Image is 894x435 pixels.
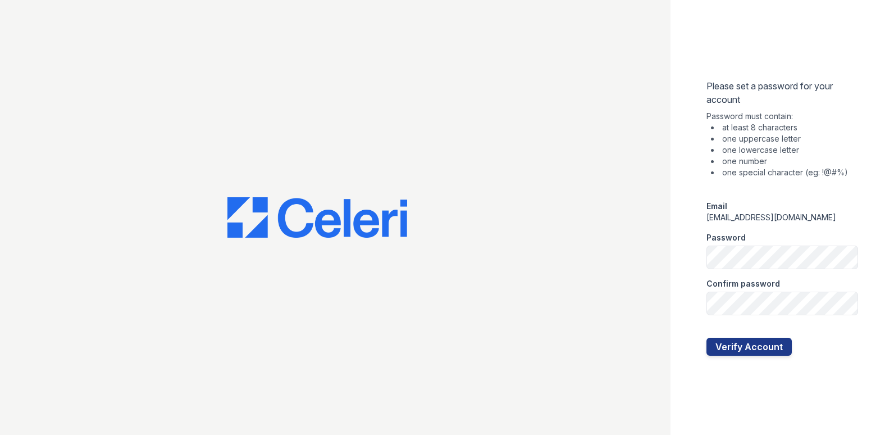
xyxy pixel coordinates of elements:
[711,133,858,144] li: one uppercase letter
[706,232,746,243] label: Password
[706,212,858,223] div: [EMAIL_ADDRESS][DOMAIN_NAME]
[706,111,858,178] div: Password must contain:
[711,122,858,133] li: at least 8 characters
[706,201,858,212] div: Email
[706,338,792,356] button: Verify Account
[706,278,780,289] label: Confirm password
[711,167,858,178] li: one special character (eg: !@#%)
[706,79,858,356] form: Please set a password for your account
[227,197,407,238] img: CE_Logo_Blue-a8612792a0a2168367f1c8372b55b34899dd931a85d93a1a3d3e32e68fde9ad4.png
[711,156,858,167] li: one number
[711,144,858,156] li: one lowercase letter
